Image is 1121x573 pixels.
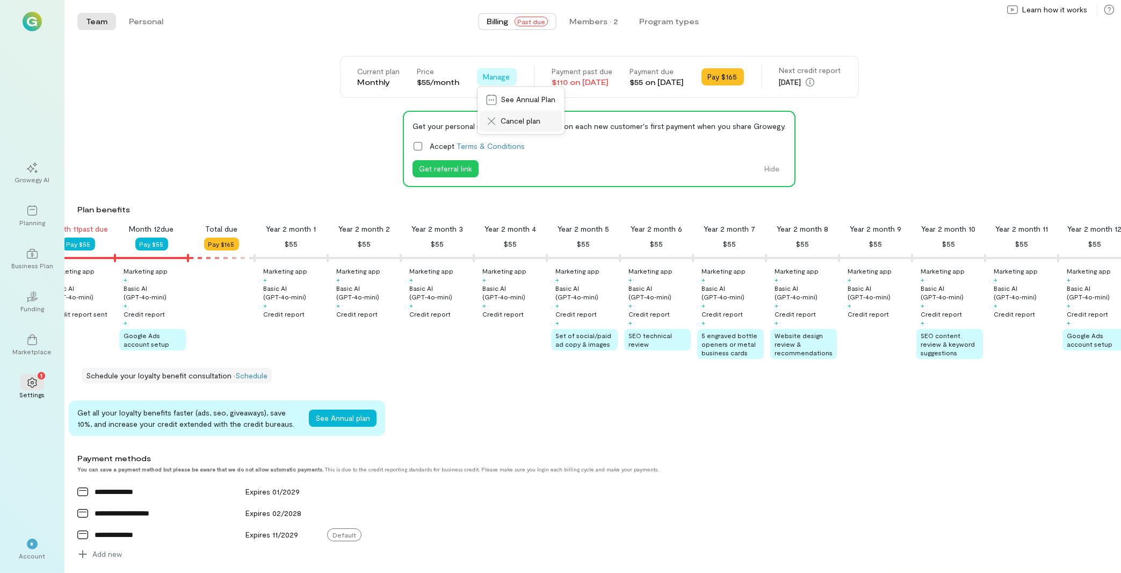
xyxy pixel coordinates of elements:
div: *Account [13,530,52,569]
div: $55/month [417,77,460,88]
div: + [263,275,267,284]
div: + [921,275,924,284]
div: Settings [20,390,45,399]
div: Marketing app [50,267,95,275]
span: See Annual Plan [501,95,556,105]
div: + [409,275,413,284]
span: Past due [515,17,548,26]
div: Year 2 month 9 [850,224,901,234]
div: Growegy AI [15,175,50,184]
div: Basic AI (GPT‑4o‑mini) [994,284,1056,301]
div: + [701,301,705,310]
div: Credit report [628,310,670,318]
div: $55 [577,238,590,250]
div: Credit report [701,310,743,318]
div: Credit report [336,310,378,318]
div: $55 [869,238,882,250]
div: + [1067,275,1071,284]
div: Year 2 month 3 [411,224,463,234]
div: + [921,318,924,327]
span: Expires 11/2029 [245,530,298,539]
div: $55 [504,238,517,250]
div: + [628,301,632,310]
span: Cancel plan [501,116,556,127]
a: Terms & Conditions [457,141,525,151]
a: See Annual Plan [480,89,562,111]
button: Personal [120,13,172,30]
button: Members · 2 [561,13,626,30]
div: Basic AI (GPT‑4o‑mini) [701,284,764,301]
div: $55 [1015,238,1028,250]
div: Payment past due [552,66,613,77]
button: Team [77,13,116,30]
div: $55 [1088,238,1101,250]
div: Marketing app [409,267,453,275]
div: Get your personal referral link and earn 10% on each new customer's first payment when you share ... [413,120,786,132]
div: Marketing app [555,267,599,275]
span: Expires 02/2028 [245,508,301,518]
div: Credit report [482,310,524,318]
div: + [482,301,486,310]
div: Year 2 month 11 [995,224,1048,234]
span: Set of social/paid ad copy & images [555,332,611,348]
div: Marketplace [13,347,52,356]
button: Pay $55 [62,238,95,250]
div: Payment due [630,66,684,77]
span: Website design review & recommendations [775,332,833,356]
div: + [701,318,705,327]
div: Credit report [263,310,305,318]
span: SEO content review & keyword suggestions [921,332,975,356]
div: $55 [431,238,444,250]
div: + [775,318,778,327]
span: Google Ads account setup [1067,332,1112,348]
div: $55 [723,238,736,250]
div: Marketing app [921,267,965,275]
div: Funding [20,304,44,313]
div: Year 2 month 6 [631,224,682,234]
div: + [124,318,127,327]
div: Marketing app [263,267,307,275]
div: Payment methods [77,453,1012,464]
button: Pay $55 [135,238,168,250]
div: Basic AI (GPT‑4o‑mini) [775,284,837,301]
div: Account [19,551,46,560]
button: Get referral link [413,160,479,177]
div: + [628,318,632,327]
div: + [701,275,705,284]
div: Credit report [124,310,165,318]
button: Pay $165 [204,238,239,250]
div: + [409,301,413,310]
div: + [336,275,340,284]
div: + [482,275,486,284]
div: Monthly [358,77,400,88]
div: This is due to the credit reporting standards for business credit. Please make sure you login eac... [77,466,1012,472]
div: Marketing app [1067,267,1111,275]
div: $55 on [DATE] [630,77,684,88]
div: + [848,275,851,284]
a: Cancel plan [480,111,562,132]
div: + [628,275,632,284]
div: Next credit report [779,65,841,76]
strong: You can save a payment method but please be aware that we do not allow automatic payments. [77,466,323,472]
div: Year 2 month 2 [338,224,390,234]
span: Accept [430,140,525,152]
div: Marketing app [336,267,380,275]
button: Pay $165 [701,68,744,85]
div: Credit report [775,310,816,318]
div: Total due [205,224,237,234]
span: Schedule your loyalty benefit consultation · [86,371,235,380]
div: Basic AI (GPT‑4o‑mini) [263,284,326,301]
span: SEO technical review [628,332,672,348]
div: [DATE] [779,76,841,89]
span: Google Ads account setup [124,332,169,348]
div: Month 12 due [129,224,174,234]
div: Marketing app [124,267,168,275]
div: Credit report sent [50,310,107,318]
button: BillingPast due [478,13,556,30]
span: 5 engraved bottle openers or metal business cards [701,332,757,356]
div: Year 2 month 4 [484,224,536,234]
button: See Annual plan [309,410,377,427]
div: Marketing app [994,267,1038,275]
button: Manage [477,68,517,85]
